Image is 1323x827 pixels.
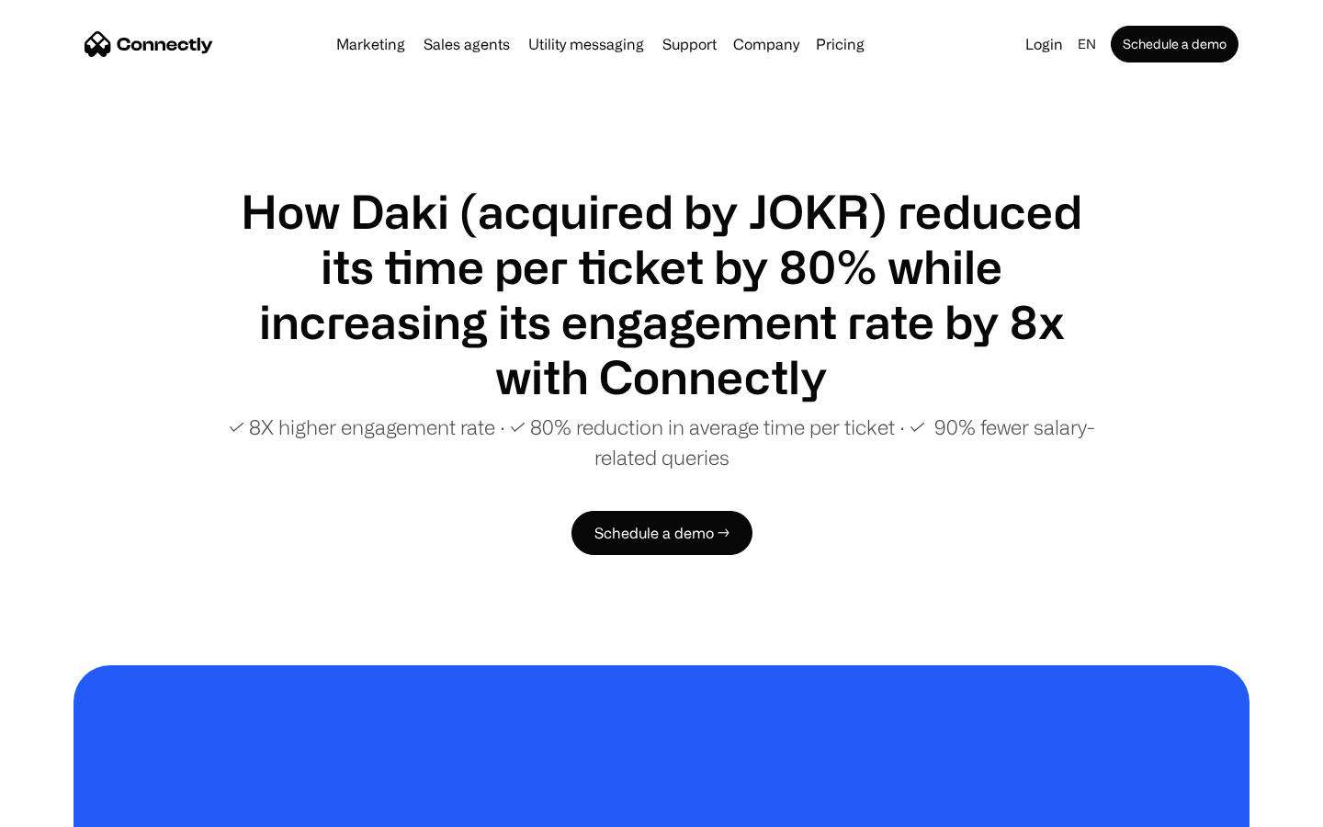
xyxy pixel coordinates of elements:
[1018,31,1070,57] a: Login
[655,37,724,51] a: Support
[329,37,413,51] a: Marketing
[1111,26,1238,62] a: Schedule a demo
[808,37,872,51] a: Pricing
[1078,31,1096,57] div: en
[571,511,752,555] a: Schedule a demo →
[416,37,517,51] a: Sales agents
[220,184,1102,404] h1: How Daki (acquired by JOKR) reduced its time per ticket by 80% while increasing its engagement ra...
[37,795,110,821] ul: Language list
[18,793,110,821] aside: Language selected: English
[521,37,651,51] a: Utility messaging
[733,31,799,57] div: Company
[220,412,1102,472] p: ✓ 8X higher engagement rate ∙ ✓ 80% reduction in average time per ticket ∙ ✓ 90% fewer salary-rel...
